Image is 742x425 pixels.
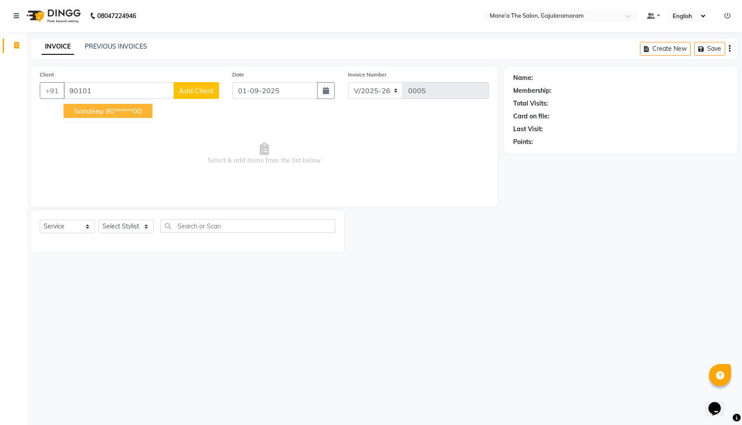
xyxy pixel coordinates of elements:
label: Invoice Number [348,71,386,79]
label: Date [232,71,244,79]
div: Membership: [513,86,552,95]
input: Search or Scan [160,219,335,233]
img: logo [23,4,83,28]
div: Total Visits: [513,99,548,108]
button: +91 [40,82,64,99]
span: Sandeep [74,106,104,115]
input: Search by Name/Mobile/Email/Code [64,82,174,99]
a: PREVIOUS INVOICES [85,42,147,50]
b: 08047224946 [97,4,136,28]
div: Name: [513,73,533,83]
button: Create New [640,42,691,56]
iframe: chat widget [705,390,733,416]
div: Points: [513,137,533,147]
button: Add Client [174,82,219,99]
div: Last Visit: [513,125,543,134]
button: Save [694,42,725,56]
a: INVOICE [42,39,74,55]
label: Client [40,71,54,79]
div: Card on file: [513,112,549,121]
span: Select & add items from the list below [40,110,489,198]
span: Add Client [179,86,214,95]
